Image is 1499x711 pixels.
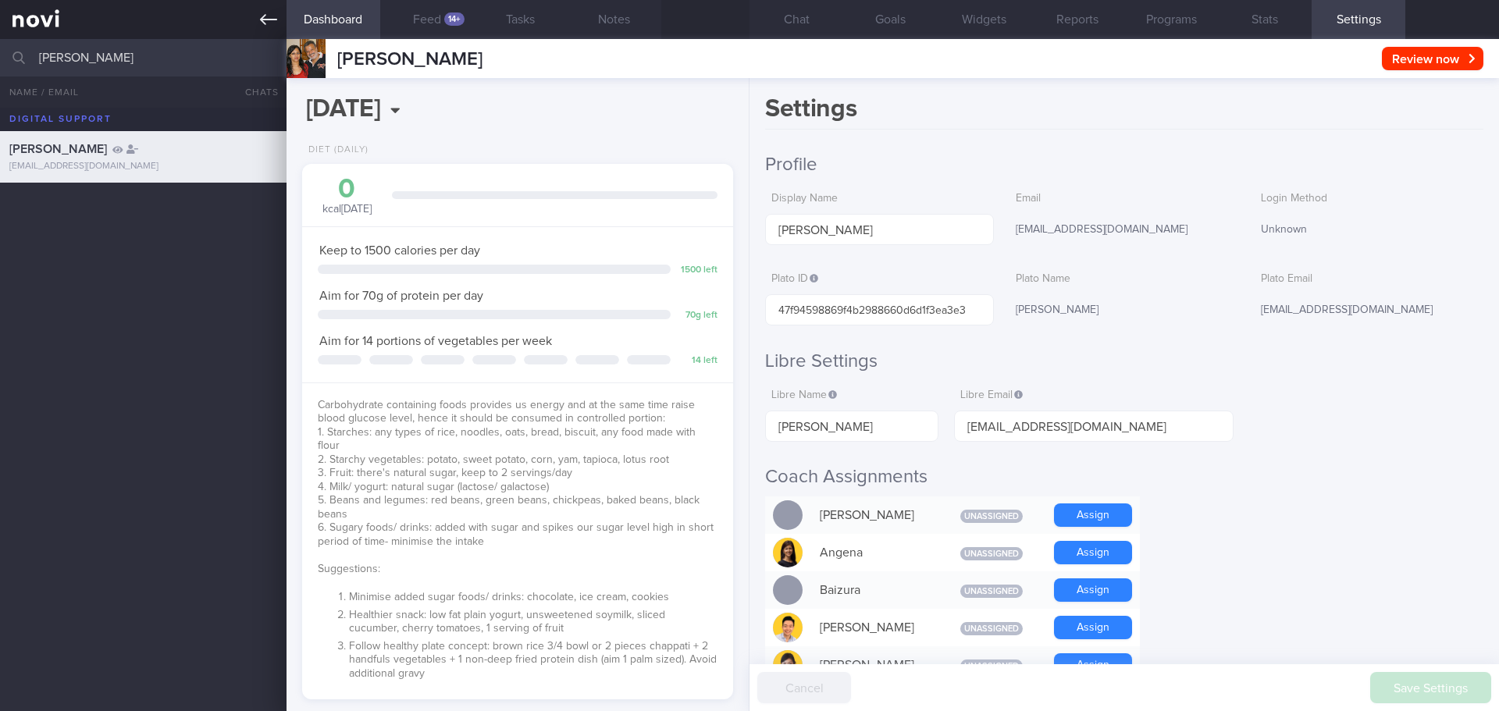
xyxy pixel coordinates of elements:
span: Unassigned [960,510,1023,523]
div: [EMAIL_ADDRESS][DOMAIN_NAME] [9,161,277,172]
span: Unassigned [960,622,1023,635]
h2: Libre Settings [765,350,1483,373]
h1: Settings [765,94,1483,130]
button: Assign [1054,653,1132,677]
span: Libre Email [960,389,1023,400]
span: 5. Beans and legumes: red beans, green beans, chickpeas, baked beans, black beans [318,495,700,520]
div: [PERSON_NAME] [1009,294,1238,327]
span: Unassigned [960,585,1023,598]
span: [PERSON_NAME] [337,50,482,69]
div: kcal [DATE] [318,176,376,217]
span: Libre Name [771,389,837,400]
span: [PERSON_NAME] [9,143,107,155]
span: Unassigned [960,547,1023,560]
button: Assign [1054,541,1132,564]
div: Unknown [1255,214,1483,247]
div: Baizura [812,574,937,606]
button: Review now [1382,47,1483,70]
span: 2. Starchy vegetables: potato, sweet potato, corn, yam, tapioca, lotus root [318,454,669,465]
li: Follow healthy plate concept: brown rice 3/4 bowl or 2 pieces chappati + 2 handfuls vegetables + ... [349,636,717,681]
div: [PERSON_NAME] [812,612,937,643]
li: Healthier snack: low fat plain yogurt, unsweetened soymilk, sliced cucumber, cherry tomatoes, 1 s... [349,605,717,636]
h2: Coach Assignments [765,465,1483,489]
div: [PERSON_NAME] [812,499,937,531]
span: Plato ID [771,273,818,284]
span: Aim for 14 portions of vegetables per week [319,335,552,347]
span: 1. Starches: any types of rice, noodles, oats, bread, biscuit, any food made with flour [318,427,696,452]
div: 0 [318,176,376,203]
li: Minimise added sugar foods/ drinks: chocolate, ice cream, cookies [349,587,717,605]
label: Plato Name [1016,272,1232,286]
span: 4. Milk/ yogurt: natural sugar (lactose/ galactose) [318,482,549,492]
div: [PERSON_NAME] [812,649,937,681]
div: [EMAIL_ADDRESS][DOMAIN_NAME] [1009,214,1238,247]
label: Plato Email [1261,272,1477,286]
button: Assign [1054,503,1132,527]
div: 14+ [444,12,465,26]
span: Unassigned [960,659,1023,673]
div: 1500 left [678,265,717,276]
span: 3. Fruit: there's natural sugar, keep to 2 servings/day [318,467,572,478]
button: Assign [1054,578,1132,602]
div: Angena [812,537,937,568]
button: Assign [1054,616,1132,639]
span: 6. Sugary foods/ drinks: added with sugar and spikes our sugar level high in short period of time... [318,522,714,547]
div: 70 g left [678,310,717,322]
label: Login Method [1261,192,1477,206]
button: Chats [224,76,287,108]
div: [EMAIL_ADDRESS][DOMAIN_NAME] [1255,294,1483,327]
h2: Profile [765,153,1483,176]
span: Aim for 70g of protein per day [319,290,483,302]
label: Display Name [771,192,988,206]
span: Carbohydrate containing foods provides us energy and at the same time raise blood glucose level, ... [318,400,695,425]
span: Keep to 1500 calories per day [319,244,480,257]
span: Suggestions: [318,563,380,574]
div: Diet (Daily) [302,144,369,156]
div: 14 left [678,355,717,367]
label: Email [1016,192,1232,206]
